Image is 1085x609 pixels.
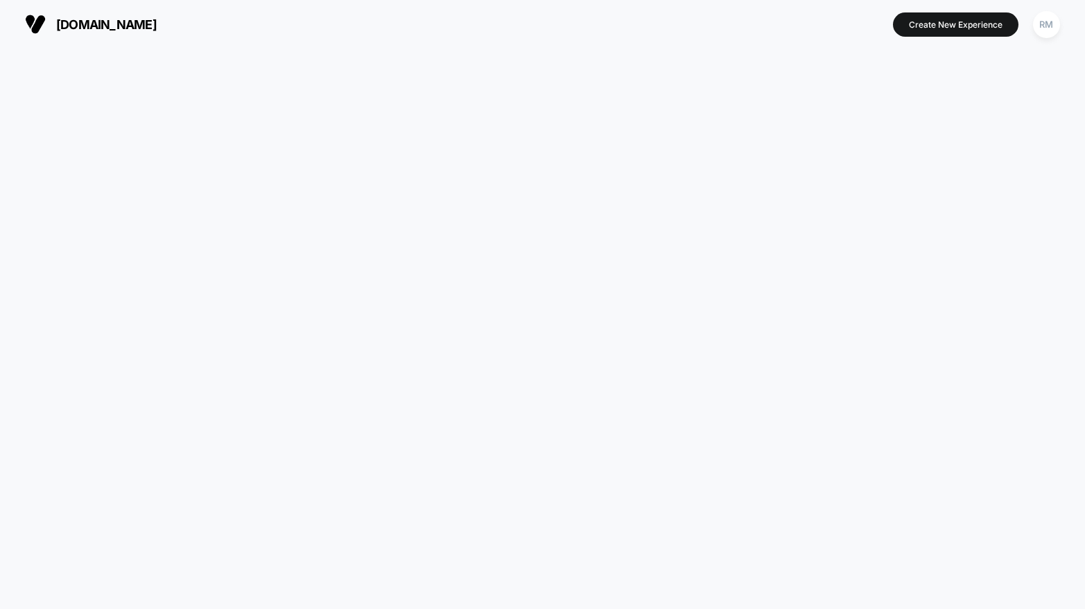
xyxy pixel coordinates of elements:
[25,14,46,35] img: Visually logo
[1029,10,1064,39] button: RM
[1033,11,1060,38] div: RM
[893,12,1018,37] button: Create New Experience
[56,17,157,32] span: [DOMAIN_NAME]
[21,13,161,35] button: [DOMAIN_NAME]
